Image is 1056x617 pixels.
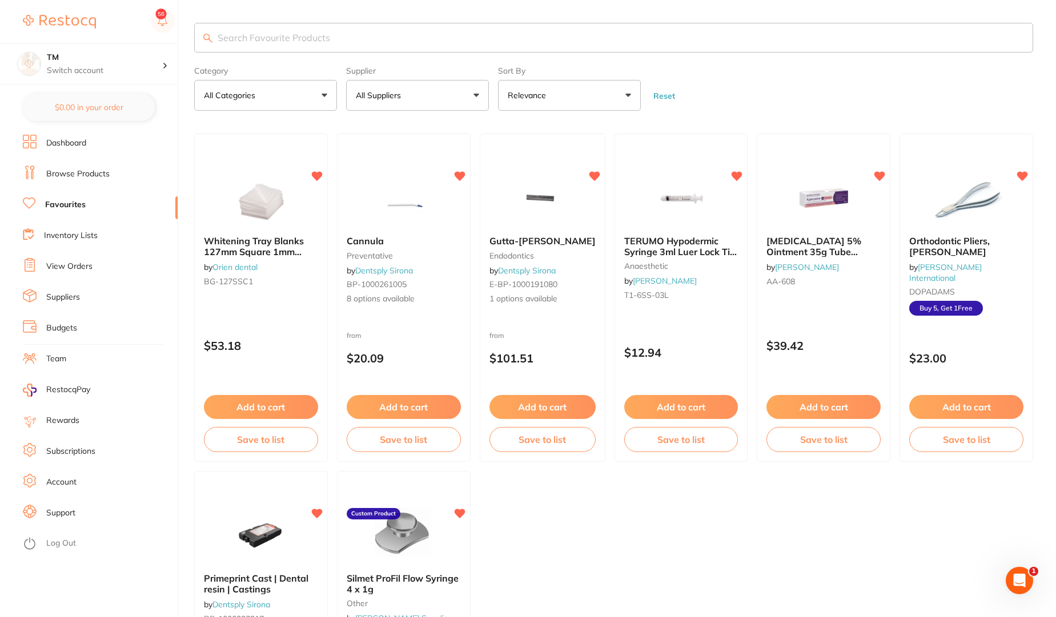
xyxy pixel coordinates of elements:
[766,235,861,268] span: [MEDICAL_DATA] 5% Ointment 35g Tube Topical Anaesthetic
[624,395,738,419] button: Add to cart
[204,236,318,257] b: Whitening Tray Blanks 127mm Square 1mm thick, Pack of 10
[775,262,839,272] a: [PERSON_NAME]
[909,427,1023,452] button: Save to list
[367,170,441,227] img: Cannula
[347,279,407,289] span: BP-1000261005
[347,235,384,247] span: Cannula
[347,293,461,305] span: 8 options available
[46,538,76,549] a: Log Out
[624,427,738,452] button: Save to list
[347,395,461,419] button: Add to cart
[46,292,80,303] a: Suppliers
[624,261,738,271] small: anaesthetic
[46,138,86,149] a: Dashboard
[46,477,77,488] a: Account
[786,170,861,227] img: XYLOCAINE 5% Ointment 35g Tube Topical Anaesthetic
[766,395,881,419] button: Add to cart
[204,235,304,268] span: Whitening Tray Blanks 127mm Square 1mm thick, Pack of 10
[45,199,86,211] a: Favourites
[489,236,596,246] b: Gutta-Percha Gauge
[346,66,489,75] label: Supplier
[204,90,260,101] p: All Categories
[909,262,982,283] a: [PERSON_NAME] International
[633,276,697,286] a: [PERSON_NAME]
[489,331,504,340] span: from
[46,353,66,365] a: Team
[23,535,174,553] button: Log Out
[909,352,1023,365] p: $23.00
[489,235,596,247] span: Gutta-[PERSON_NAME]
[204,262,258,272] span: by
[23,94,155,121] button: $0.00 in your order
[47,65,162,76] p: Switch account
[624,290,669,300] span: T1-6SS-03L
[489,395,596,419] button: Add to cart
[204,427,318,452] button: Save to list
[347,331,362,340] span: from
[194,66,337,75] label: Category
[347,508,400,519] label: Custom Product
[489,352,596,365] p: $101.51
[624,346,738,359] p: $12.94
[766,427,881,452] button: Save to list
[766,339,881,352] p: $39.42
[46,415,79,426] a: Rewards
[624,235,737,268] span: TERUMO Hypodermic Syringe 3ml Luer Lock Tip Box of 100
[224,170,298,227] img: Whitening Tray Blanks 127mm Square 1mm thick, Pack of 10
[489,265,556,276] span: by
[204,395,318,419] button: Add to cart
[204,339,318,352] p: $53.18
[766,276,795,287] span: AA-608
[347,236,461,246] b: Cannula
[347,572,459,594] span: Silmet ProFil Flow Syringe 4 x 1g
[650,91,678,101] button: Reset
[356,90,405,101] p: All Suppliers
[46,384,90,396] span: RestocqPay
[508,90,551,101] p: Relevance
[347,352,461,365] p: $20.09
[644,170,718,227] img: TERUMO Hypodermic Syringe 3ml Luer Lock Tip Box of 100
[909,262,982,283] span: by
[909,236,1023,257] b: Orthodontic Pliers, Adams
[194,80,337,111] button: All Categories
[46,507,75,519] a: Support
[367,507,441,564] img: Silmet ProFil Flow Syringe 4 x 1g
[204,276,253,287] span: BG-127SSC1
[347,427,461,452] button: Save to list
[1006,567,1033,594] iframe: Intercom live chat
[47,52,162,63] h4: TM
[212,262,258,272] a: Orien dental
[909,395,1023,419] button: Add to cart
[212,599,270,610] a: Dentsply Sirona
[766,262,839,272] span: by
[18,53,41,75] img: TM
[498,80,641,111] button: Relevance
[909,287,955,297] span: DOPADAMS
[204,599,270,610] span: by
[624,276,697,286] span: by
[204,573,318,594] b: Primeprint Cast | Dental resin | Castings
[347,599,461,608] small: other
[23,384,37,397] img: RestocqPay
[224,507,298,564] img: Primeprint Cast | Dental resin | Castings
[498,66,641,75] label: Sort By
[355,265,413,276] a: Dentsply Sirona
[23,15,96,29] img: Restocq Logo
[909,235,990,257] span: Orthodontic Pliers, [PERSON_NAME]
[23,9,96,35] a: Restocq Logo
[46,168,110,180] a: Browse Products
[46,446,95,457] a: Subscriptions
[204,572,308,594] span: Primeprint Cast | Dental resin | Castings
[498,265,556,276] a: Dentsply Sirona
[489,279,557,289] span: E-BP-1000191080
[46,322,77,334] a: Budgets
[23,384,90,397] a: RestocqPay
[347,573,461,594] b: Silmet ProFil Flow Syringe 4 x 1g
[929,170,1003,227] img: Orthodontic Pliers, Adams
[624,236,738,257] b: TERUMO Hypodermic Syringe 3ml Luer Lock Tip Box of 100
[46,261,93,272] a: View Orders
[505,170,580,227] img: Gutta-Percha Gauge
[489,427,596,452] button: Save to list
[766,236,881,257] b: XYLOCAINE 5% Ointment 35g Tube Topical Anaesthetic
[44,230,98,241] a: Inventory Lists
